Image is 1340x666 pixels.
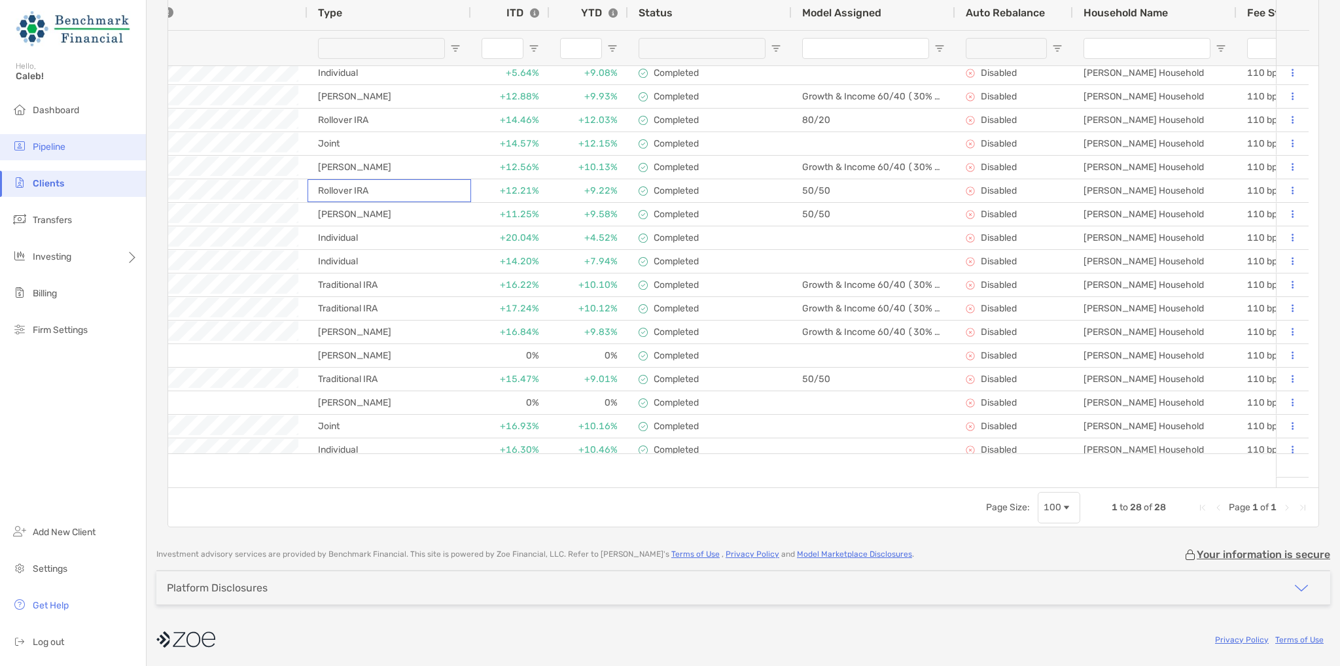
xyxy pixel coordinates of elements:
img: complete icon [639,210,648,219]
p: Completed [654,350,699,361]
div: Next Page [1282,502,1292,513]
img: transfers icon [12,211,27,227]
div: First Page [1197,502,1208,513]
div: Individual [308,250,471,273]
div: +12.88% [471,85,550,108]
div: +10.10% [550,273,628,296]
div: Rollover IRA [308,109,471,131]
p: Completed [654,421,699,432]
a: Terms of Use [671,550,720,559]
p: Completed [654,444,699,455]
div: [PERSON_NAME] Household [1073,344,1237,367]
p: Completed [654,256,699,267]
div: [PERSON_NAME] Household [1073,85,1237,108]
img: icon image [966,139,975,149]
p: Your information is secure [1197,548,1330,561]
img: icon image [966,375,975,384]
img: investing icon [12,248,27,264]
img: complete icon [639,234,648,243]
div: [PERSON_NAME] [308,391,471,414]
div: Traditional IRA [308,273,471,296]
div: +14.46% [471,109,550,131]
div: [PERSON_NAME] Household [1073,297,1237,320]
div: Growth & Income 60/40 (30% drift) [792,156,955,179]
p: Disabled [981,397,1017,408]
img: complete icon [639,351,648,360]
div: Growth & Income 60/40 (30% drift) [792,321,955,343]
div: 0% [550,391,628,414]
input: Model Assigned Filter Input [802,38,929,59]
img: complete icon [639,163,648,172]
span: Get Help [33,600,69,611]
p: Completed [654,91,699,102]
input: Household Name Filter Input [1084,38,1210,59]
div: [PERSON_NAME] Household [1073,368,1237,391]
div: [PERSON_NAME] [308,85,471,108]
p: Disabled [981,209,1017,220]
p: Disabled [981,256,1017,267]
p: Completed [654,185,699,196]
button: Open Filter Menu [450,43,461,54]
p: Completed [654,397,699,408]
div: +16.30% [471,438,550,461]
p: Completed [654,162,699,173]
button: Open Filter Menu [1052,43,1063,54]
div: +17.24% [471,297,550,320]
img: dashboard icon [12,101,27,117]
div: 0% [550,344,628,367]
span: 28 [1154,502,1166,513]
span: to [1120,502,1128,513]
div: +10.16% [550,415,628,438]
div: [PERSON_NAME] Household [1073,132,1237,155]
div: - [56,392,297,413]
img: icon image [966,69,975,78]
div: +9.22% [550,179,628,202]
div: +10.12% [550,297,628,320]
span: 1 [1112,502,1118,513]
div: ITD [506,7,539,19]
span: Transfers [33,215,72,226]
img: logout icon [12,633,27,649]
span: Model Assigned [802,7,881,19]
span: Pipeline [33,141,65,152]
p: Disabled [981,350,1017,361]
div: +11.25% [471,203,550,226]
span: Log out [33,637,64,648]
span: Billing [33,288,57,299]
img: icon image [966,328,975,337]
p: Completed [654,303,699,314]
img: icon image [966,210,975,219]
span: Settings [33,563,67,574]
div: +14.57% [471,132,550,155]
button: Open Filter Menu [1216,43,1226,54]
div: Individual [308,61,471,84]
div: [PERSON_NAME] Household [1073,250,1237,273]
div: Last Page [1297,502,1308,513]
p: Completed [654,138,699,149]
img: complete icon [639,281,648,290]
div: - [56,345,297,366]
div: Traditional IRA [308,368,471,391]
span: 1 [1252,502,1258,513]
p: Disabled [981,444,1017,455]
p: Disabled [981,138,1017,149]
span: Status [639,7,673,19]
div: 50/50 [792,203,955,226]
p: Completed [654,209,699,220]
p: Completed [654,374,699,385]
div: [PERSON_NAME] Household [1073,179,1237,202]
div: +16.84% [471,321,550,343]
span: Clients [33,178,64,189]
div: +12.56% [471,156,550,179]
div: +12.03% [550,109,628,131]
div: +16.22% [471,273,550,296]
p: Disabled [981,303,1017,314]
div: +9.93% [550,85,628,108]
div: [PERSON_NAME] Household [1073,226,1237,249]
img: complete icon [639,69,648,78]
img: complete icon [639,116,648,125]
div: Platform Disclosures [167,582,268,594]
p: Disabled [981,67,1017,79]
div: [PERSON_NAME] [308,344,471,367]
div: Joint [308,132,471,155]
